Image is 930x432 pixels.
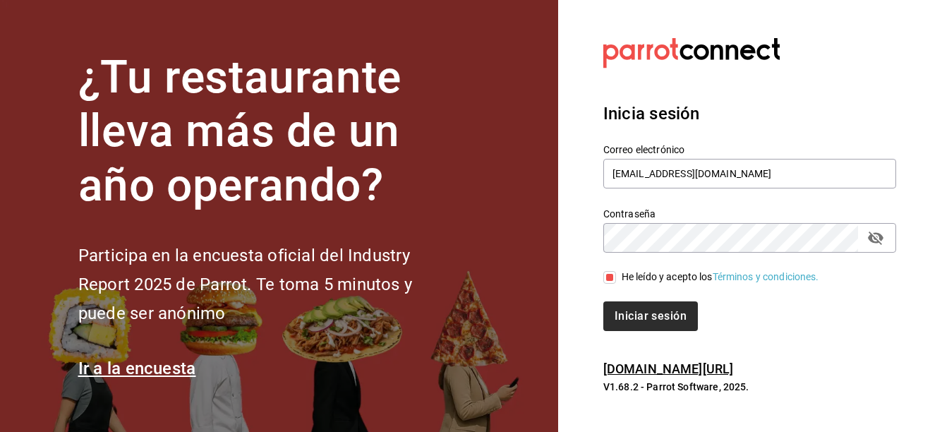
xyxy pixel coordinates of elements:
[603,380,896,394] p: V1.68.2 - Parrot Software, 2025.
[864,226,888,250] button: passwordField
[78,51,459,213] h1: ¿Tu restaurante lleva más de un año operando?
[603,208,896,218] label: Contraseña
[603,101,896,126] h3: Inicia sesión
[622,270,819,284] div: He leído y acepto los
[78,241,459,328] h2: Participa en la encuesta oficial del Industry Report 2025 de Parrot. Te toma 5 minutos y puede se...
[713,271,819,282] a: Términos y condiciones.
[603,144,896,154] label: Correo electrónico
[603,361,733,376] a: [DOMAIN_NAME][URL]
[603,301,698,331] button: Iniciar sesión
[78,359,196,378] a: Ir a la encuesta
[603,159,896,188] input: Ingresa tu correo electrónico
